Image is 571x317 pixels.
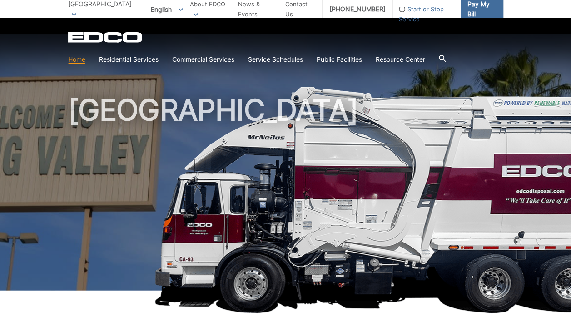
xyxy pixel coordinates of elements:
[68,32,144,43] a: EDCD logo. Return to the homepage.
[317,54,362,64] a: Public Facilities
[144,2,190,17] span: English
[172,54,234,64] a: Commercial Services
[68,54,85,64] a: Home
[376,54,425,64] a: Resource Center
[248,54,303,64] a: Service Schedules
[68,95,503,295] h1: [GEOGRAPHIC_DATA]
[99,54,159,64] a: Residential Services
